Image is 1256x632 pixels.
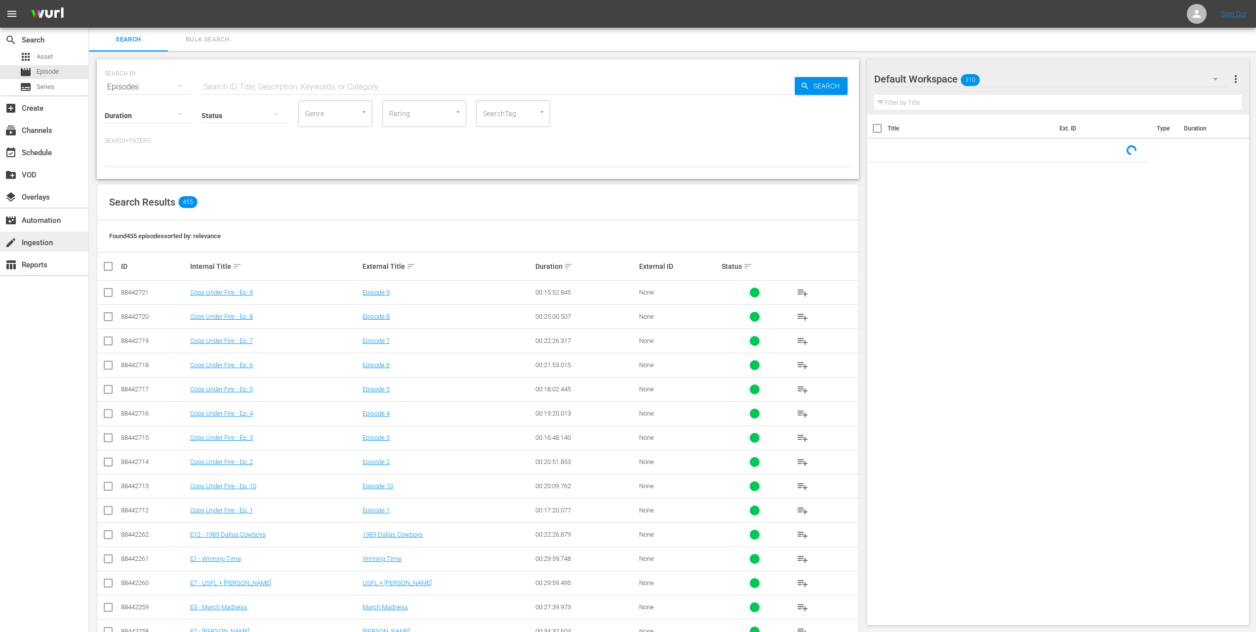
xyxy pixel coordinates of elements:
div: None [639,361,719,369]
a: Episode 4 [363,410,390,417]
div: None [639,506,719,514]
a: Episode 6 [363,361,390,369]
div: 88442717 [121,385,187,393]
span: playlist_add [797,408,809,420]
div: Status [722,260,788,272]
div: 88442720 [121,313,187,320]
span: VOD [5,169,17,181]
span: Schedule [5,147,17,159]
div: External ID [639,262,719,270]
span: sort [233,262,242,271]
a: Cops Under Fire - Ep. 5 [190,385,253,393]
button: more_vert [1230,67,1242,91]
button: Search [795,77,848,95]
a: 1989 Dallas Cowboys [363,531,423,538]
button: playlist_add [791,523,814,547]
div: 88442716 [121,410,187,417]
a: USFL + [PERSON_NAME] [363,579,432,587]
span: 455 [178,196,197,208]
button: playlist_add [791,426,814,450]
span: Bulk Search [174,34,241,45]
a: Episode 8 [363,313,390,320]
a: E12 - 1989 Dallas Cowboys [190,531,266,538]
div: None [639,555,719,562]
span: playlist_add [797,480,809,492]
div: 88442721 [121,289,187,296]
div: 88442713 [121,482,187,490]
span: Automation [5,214,17,226]
div: 88442261 [121,555,187,562]
div: None [639,482,719,490]
span: Search Results [109,196,175,208]
div: None [639,385,719,393]
div: 00:20:09.762 [535,482,636,490]
span: playlist_add [797,577,809,589]
span: Reports [5,259,17,271]
span: Search [5,34,17,46]
div: None [639,410,719,417]
div: 00:15:52.845 [535,289,636,296]
th: Duration [1178,115,1237,142]
a: Cops Under Fire - Ep. 10 [190,482,256,490]
a: Episode 9 [363,289,390,296]
a: Cops Under Fire - Ep. 3 [190,434,253,441]
button: playlist_add [791,281,814,304]
div: 88442714 [121,458,187,465]
a: Cops Under Fire - Ep. 6 [190,361,253,369]
span: Episode [20,66,32,78]
div: ID [121,262,187,270]
div: 00:19:20.013 [535,410,636,417]
button: Open [360,107,369,117]
span: playlist_add [797,359,809,371]
div: None [639,289,719,296]
button: Open [537,107,547,117]
span: playlist_add [797,383,809,395]
div: 00:27:39.973 [535,603,636,611]
span: Ingestion [5,237,17,249]
button: Open [453,107,463,117]
div: Default Workspace [874,65,1227,93]
div: 00:16:48.140 [535,434,636,441]
span: Found 455 episodes sorted by: relevance [109,232,221,240]
a: Episode 1 [363,506,390,514]
a: E7 - USFL + [PERSON_NAME] [190,579,271,587]
button: playlist_add [791,474,814,498]
div: 00:20:51.853 [535,458,636,465]
span: Series [20,81,32,93]
span: playlist_add [797,311,809,323]
a: Episode 5 [363,385,390,393]
a: Cops Under Fire - Ep. 8 [190,313,253,320]
div: 88442715 [121,434,187,441]
a: E1 - Winning Time [190,555,241,562]
a: Cops Under Fire - Ep. 9 [190,289,253,296]
span: Series [37,82,54,92]
div: 00:29:59.748 [535,555,636,562]
button: playlist_add [791,329,814,353]
img: ans4CAIJ8jUAAAAAAAAAAAAAAAAAAAAAAAAgQb4GAAAAAAAAAAAAAAAAAAAAAAAAJMjXAAAAAAAAAAAAAAAAAAAAAAAAgAT5G... [24,2,71,26]
div: 88442712 [121,506,187,514]
span: Channels [5,125,17,136]
span: Episode [37,67,59,77]
div: None [639,531,719,538]
div: External Title [363,260,532,272]
span: playlist_add [797,505,809,516]
span: more_vert [1230,73,1242,85]
span: Search [95,34,162,45]
div: None [639,337,719,344]
div: 88442262 [121,531,187,538]
a: Cops Under Fire - Ep. 1 [190,506,253,514]
th: Type [1151,115,1178,142]
button: playlist_add [791,402,814,425]
a: Cops Under Fire - Ep. 7 [190,337,253,344]
div: 00:22:26.879 [535,531,636,538]
span: Overlays [5,191,17,203]
button: playlist_add [791,571,814,595]
span: playlist_add [797,432,809,444]
button: playlist_add [791,547,814,571]
span: playlist_add [797,529,809,541]
button: playlist_add [791,595,814,619]
span: Create [5,102,17,114]
div: 88442260 [121,579,187,587]
div: Internal Title [190,260,360,272]
a: Sign Out [1221,10,1247,18]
